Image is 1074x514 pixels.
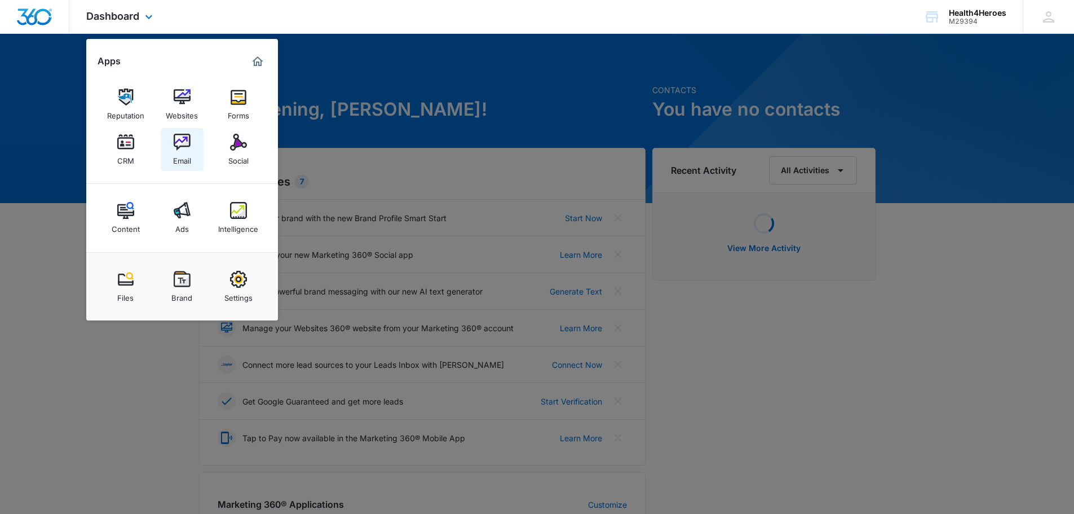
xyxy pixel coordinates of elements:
[217,83,260,126] a: Forms
[218,219,258,234] div: Intelligence
[949,8,1006,17] div: account name
[166,106,198,120] div: Websites
[107,106,144,120] div: Reputation
[104,83,147,126] a: Reputation
[112,219,140,234] div: Content
[217,128,260,171] a: Social
[173,151,191,165] div: Email
[224,288,253,302] div: Settings
[117,288,134,302] div: Files
[104,128,147,171] a: CRM
[217,196,260,239] a: Intelligence
[171,288,192,302] div: Brand
[228,151,249,165] div: Social
[175,219,189,234] div: Ads
[949,17,1006,25] div: account id
[98,56,121,67] h2: Apps
[249,52,267,71] a: Marketing 360® Dashboard
[161,83,204,126] a: Websites
[217,265,260,308] a: Settings
[86,10,139,22] span: Dashboard
[117,151,134,165] div: CRM
[104,196,147,239] a: Content
[228,106,249,120] div: Forms
[104,265,147,308] a: Files
[161,196,204,239] a: Ads
[161,128,204,171] a: Email
[161,265,204,308] a: Brand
